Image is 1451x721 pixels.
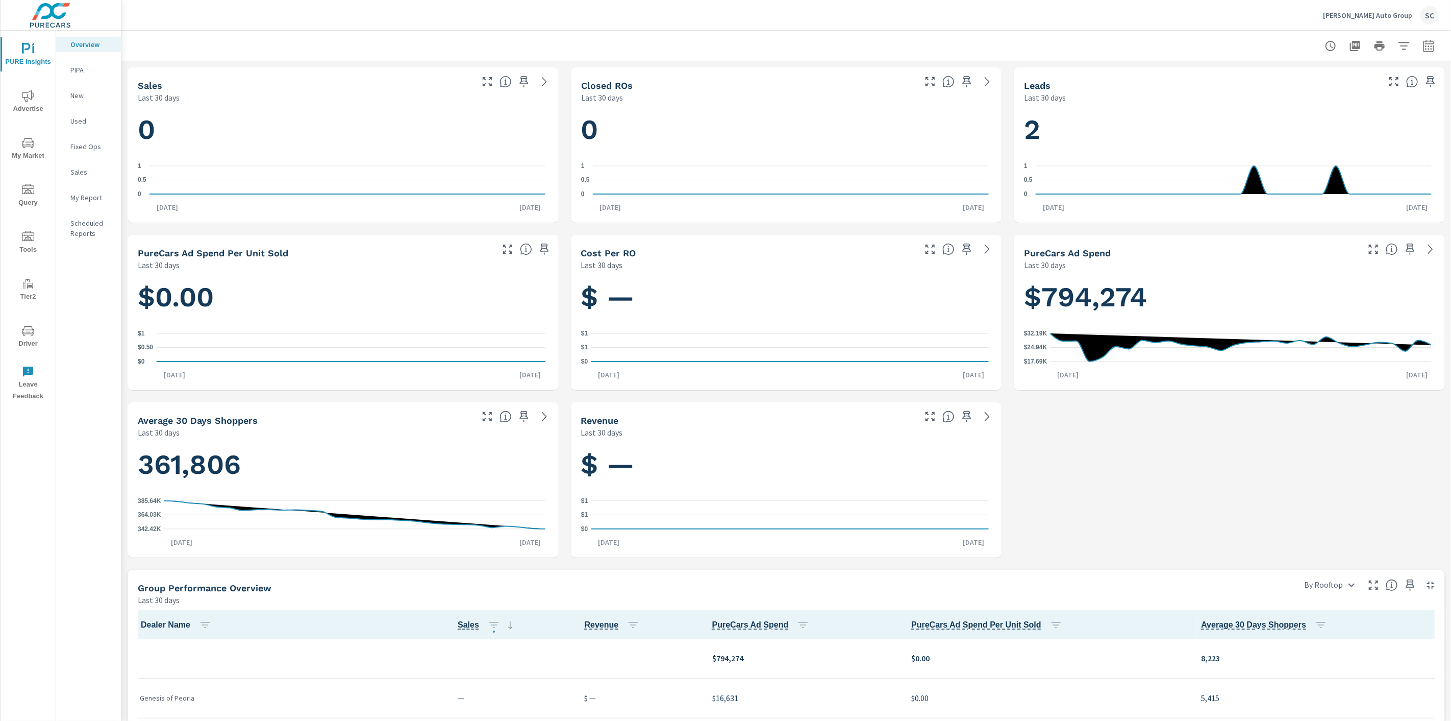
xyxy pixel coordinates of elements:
span: Average 30 Days Shoppers [1201,619,1331,631]
span: Query [4,184,53,209]
h1: 0 [581,112,992,147]
text: 1 [581,162,585,170]
p: My Report [70,193,113,203]
text: $1 [138,330,145,337]
text: $0.50 [138,344,153,351]
p: [DATE] [1036,202,1071,212]
span: Average cost of advertising per each vehicle sold at the dealer over the selected date range. The... [911,619,1041,631]
text: 385.64K [138,497,161,504]
p: [DATE] [591,370,627,380]
span: Save this to your personalized report [1402,241,1418,257]
span: PURE Insights [4,43,53,68]
h1: 361,806 [138,447,548,482]
div: Used [56,113,121,129]
p: $0.00 [911,652,1185,664]
button: Print Report [1369,36,1390,56]
div: By Rooftop [1298,576,1361,594]
p: Sales [70,167,113,177]
p: — [458,692,568,704]
span: Number of Leads generated from PureCars Tools for the selected dealership group over the selected... [1406,76,1418,88]
div: Fixed Ops [56,139,121,154]
span: Understand group performance broken down by various segments. Use the dropdown in the upper right... [1386,579,1398,591]
text: 0 [1024,190,1028,198]
button: Make Fullscreen [922,74,938,90]
text: 0 [138,190,141,198]
div: New [56,88,121,103]
text: 0.5 [1024,177,1033,184]
span: A rolling 30 day total of daily Shoppers on the dealership website, averaged over the selected da... [499,411,512,423]
p: [DATE] [591,537,627,547]
div: Overview [56,37,121,52]
button: Make Fullscreen [1365,577,1382,593]
text: $1 [581,344,588,351]
span: Revenue [585,619,644,631]
a: See more details in report [979,74,995,90]
span: Save this to your personalized report [516,74,532,90]
div: My Report [56,190,121,205]
text: 0.5 [138,177,146,184]
p: [DATE] [1399,202,1435,212]
button: Select Date Range [1418,36,1439,56]
span: Save this to your personalized report [516,408,532,425]
button: Make Fullscreen [479,408,495,425]
span: Driver [4,325,53,350]
h5: Average 30 Days Shoppers [138,415,258,426]
text: 1 [138,162,141,170]
p: Last 30 days [581,426,623,439]
p: [DATE] [513,537,548,547]
h5: Cost per RO [581,248,636,258]
text: $1 [581,330,588,337]
h5: Group Performance Overview [138,583,271,593]
p: Last 30 days [581,259,623,271]
p: [DATE] [956,202,991,212]
button: Apply Filters [1394,36,1414,56]
text: $32.19K [1024,330,1047,337]
p: [DATE] [956,537,991,547]
text: 0 [581,190,585,198]
h5: PureCars Ad Spend Per Unit Sold [138,248,288,258]
p: Genesis of Peoria [140,693,441,703]
h1: $ — [581,447,992,482]
span: My Market [4,137,53,162]
h1: $0.00 [138,280,548,315]
p: $0.00 [911,692,1185,704]
h5: PureCars Ad Spend [1024,248,1111,258]
span: Average cost of advertising per each vehicle sold at the dealer over the selected date range. The... [520,243,532,255]
span: PureCars Ad Spend Per Unit Sold [911,619,1066,631]
div: SC [1420,6,1439,25]
span: Save this to your personalized report [959,408,975,425]
span: Average cost incurred by the dealership from each Repair Order closed over the selected date rang... [942,243,955,255]
p: [DATE] [513,370,548,380]
p: PIPA [70,65,113,75]
a: See more details in report [536,408,553,425]
div: Scheduled Reports [56,215,121,241]
h5: Sales [138,80,162,91]
button: Make Fullscreen [1365,241,1382,257]
span: Number of Repair Orders Closed by the selected dealership group over the selected time range. [So... [942,76,955,88]
p: Fixed Ops [70,141,113,152]
span: Tools [4,231,53,256]
p: Last 30 days [1024,91,1066,104]
p: [DATE] [956,370,991,380]
p: [PERSON_NAME] Auto Group [1323,11,1412,20]
p: Last 30 days [138,594,180,606]
h1: $ — [581,280,992,315]
span: Save this to your personalized report [1402,577,1418,593]
span: Save this to your personalized report [959,74,975,90]
text: 364.03K [138,512,161,519]
text: $0 [581,358,588,365]
button: Minimize Widget [1422,577,1439,593]
p: Scheduled Reports [70,218,113,238]
span: Number of vehicles sold by the dealership over the selected date range. [Source: This data is sou... [458,619,479,631]
span: Save this to your personalized report [959,241,975,257]
text: $1 [581,497,588,504]
h1: 0 [138,112,548,147]
p: [DATE] [1399,370,1435,380]
span: A rolling 30 day total of daily Shoppers on the dealership website, averaged over the selected da... [1201,619,1306,631]
p: Overview [70,39,113,50]
span: Leave Feedback [4,366,53,402]
text: 0.5 [581,177,590,184]
a: See more details in report [979,241,995,257]
text: 342.42K [138,525,161,533]
p: [DATE] [513,202,548,212]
